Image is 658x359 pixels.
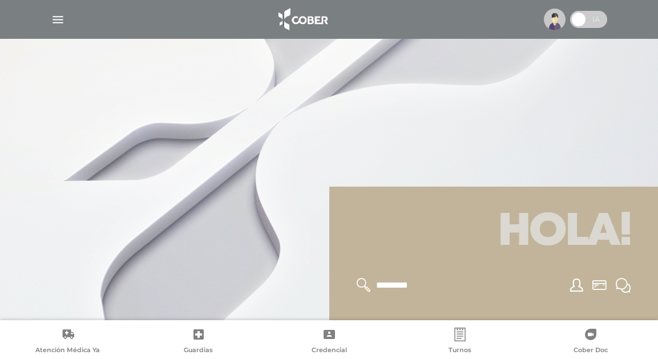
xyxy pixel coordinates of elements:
[525,328,656,357] a: Cober Doc
[35,346,100,356] span: Atención Médica Ya
[312,346,347,356] span: Credencial
[394,328,525,357] a: Turnos
[184,346,213,356] span: Guardias
[51,13,65,27] img: Cober_menu-lines-white.svg
[343,200,645,264] h1: Hola!
[2,328,133,357] a: Atención Médica Ya
[272,6,332,33] img: logo_cober_home-white.png
[264,328,394,357] a: Credencial
[544,9,566,30] img: profile-placeholder.svg
[574,346,608,356] span: Cober Doc
[133,328,264,357] a: Guardias
[449,346,471,356] span: Turnos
